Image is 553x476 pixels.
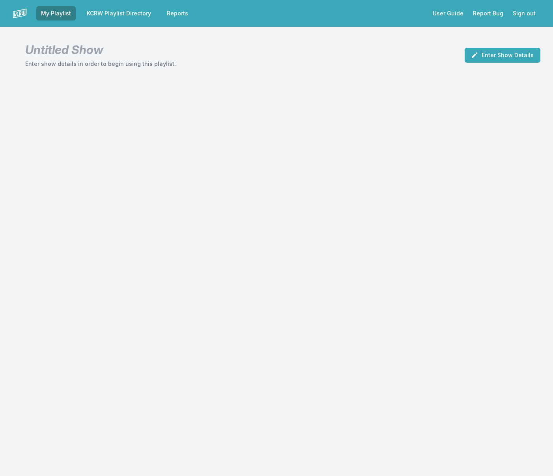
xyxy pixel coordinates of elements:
img: logo-white-87cec1fa9cbef997252546196dc51331.png [13,6,27,21]
button: Enter Show Details [465,48,540,63]
a: User Guide [428,6,468,21]
p: Enter show details in order to begin using this playlist. [25,60,176,68]
h1: Untitled Show [25,43,176,57]
a: Report Bug [468,6,508,21]
a: KCRW Playlist Directory [82,6,156,21]
a: Reports [162,6,193,21]
a: My Playlist [36,6,76,21]
button: Sign out [508,6,540,21]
